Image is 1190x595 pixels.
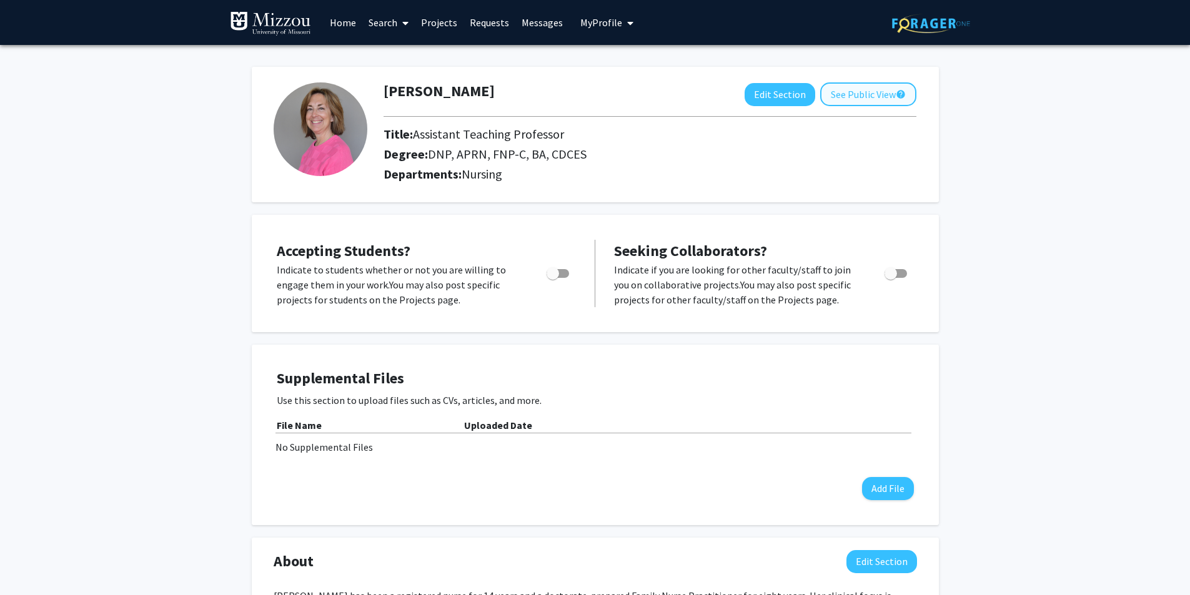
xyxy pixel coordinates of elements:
h4: Supplemental Files [277,370,914,388]
h2: Degree: [384,147,786,162]
img: ForagerOne Logo [892,14,970,33]
div: No Supplemental Files [275,440,915,455]
b: Uploaded Date [464,419,532,431]
span: Seeking Collaborators? [614,241,767,260]
h2: Title: [384,127,786,142]
b: File Name [277,419,322,431]
img: Profile Picture [274,82,367,176]
span: Nursing [462,166,502,182]
h2: Departments: [374,167,926,182]
span: About [274,550,314,573]
span: My Profile [580,16,622,29]
mat-icon: help [896,87,906,102]
button: Edit Section [745,83,815,106]
a: Search [362,1,415,44]
div: Toggle [542,262,576,281]
span: DNP, APRN, FNP-C, BA, CDCES [428,146,587,162]
span: Assistant Teaching Professor [413,126,564,142]
p: Indicate if you are looking for other faculty/staff to join you on collaborative projects. You ma... [614,262,861,307]
p: Use this section to upload files such as CVs, articles, and more. [277,393,914,408]
a: Home [324,1,362,44]
iframe: Chat [9,539,53,586]
a: Requests [464,1,515,44]
img: University of Missouri Logo [230,11,311,36]
button: See Public View [820,82,916,106]
a: Messages [515,1,569,44]
span: Accepting Students? [277,241,410,260]
button: Add File [862,477,914,500]
h1: [PERSON_NAME] [384,82,495,101]
button: Edit About [846,550,917,573]
div: Toggle [880,262,914,281]
a: Projects [415,1,464,44]
p: Indicate to students whether or not you are willing to engage them in your work. You may also pos... [277,262,523,307]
